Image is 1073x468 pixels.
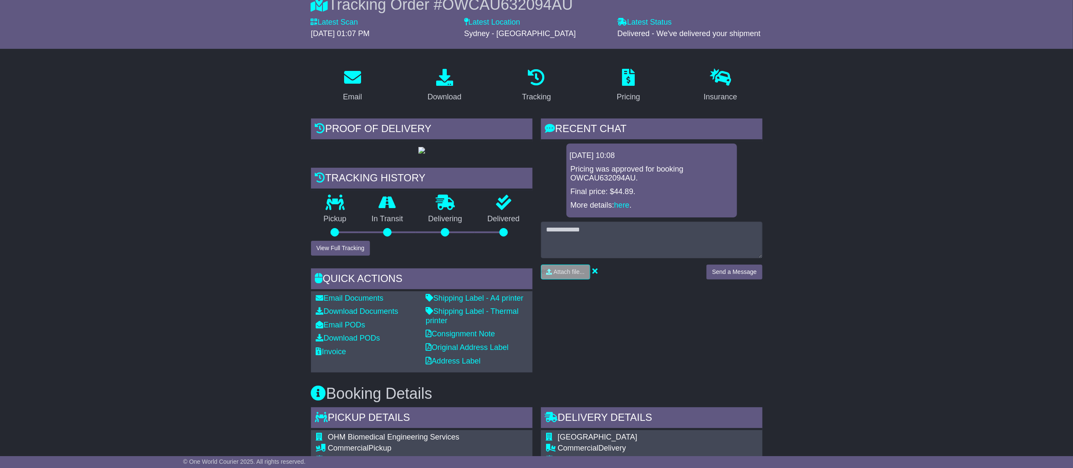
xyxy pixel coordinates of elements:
[311,18,358,27] label: Latest Scan
[328,444,465,453] div: Pickup
[328,455,465,465] div: [STREET_ADDRESS]
[316,294,384,302] a: Email Documents
[343,91,362,103] div: Email
[316,347,346,356] a: Invoice
[464,29,576,38] span: Sydney - [GEOGRAPHIC_DATA]
[418,147,425,154] img: GetPodImage
[571,187,733,197] p: Final price: $44.89.
[311,29,370,38] span: [DATE] 01:07 PM
[571,201,733,210] p: More details: .
[311,118,532,141] div: Proof of Delivery
[570,151,734,161] div: [DATE] 10:08
[316,307,398,316] a: Download Documents
[558,444,599,452] span: Commercial
[328,433,459,441] span: OHM Biomedical Engineering Services
[426,294,524,302] a: Shipping Label - A4 printer
[311,241,370,256] button: View Full Tracking
[426,357,481,365] a: Address Label
[541,118,762,141] div: RECENT CHAT
[311,407,532,430] div: Pickup Details
[316,334,380,342] a: Download PODs
[422,66,467,106] a: Download
[522,91,551,103] div: Tracking
[316,321,365,329] a: Email PODs
[558,444,757,453] div: Delivery
[311,385,762,402] h3: Booking Details
[426,307,519,325] a: Shipping Label - Thermal printer
[617,29,760,38] span: Delivered - We've delivered your shipment
[558,433,637,441] span: [GEOGRAPHIC_DATA]
[617,18,672,27] label: Latest Status
[617,91,640,103] div: Pricing
[416,214,475,224] p: Delivering
[611,66,646,106] a: Pricing
[428,91,462,103] div: Download
[475,214,532,224] p: Delivered
[311,268,532,291] div: Quick Actions
[541,407,762,430] div: Delivery Details
[698,66,743,106] a: Insurance
[311,214,359,224] p: Pickup
[183,458,306,465] span: © One World Courier 2025. All rights reserved.
[311,168,532,191] div: Tracking history
[426,330,495,338] a: Consignment Note
[359,214,416,224] p: In Transit
[426,343,509,352] a: Original Address Label
[614,201,630,209] a: here
[571,165,733,183] p: Pricing was approved for booking OWCAU632094AU.
[464,18,520,27] label: Latest Location
[706,265,762,279] button: Send a Message
[337,66,367,106] a: Email
[516,66,556,106] a: Tracking
[704,91,737,103] div: Insurance
[328,444,369,452] span: Commercial
[558,455,757,465] div: [MEDICAL_DATA], Block G, Level 3,Corner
